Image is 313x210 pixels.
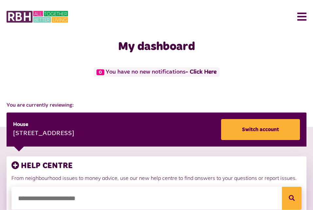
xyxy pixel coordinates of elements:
[185,69,217,75] a: - Click Here
[7,10,68,24] img: MyRBH
[221,119,300,140] a: Switch account
[11,174,302,182] p: From neighbourhood issues to money advice, use our new help centre to find answers to your questi...
[7,40,306,54] h1: My dashboard
[96,69,104,75] span: 0
[13,129,74,139] div: [STREET_ADDRESS]
[11,161,302,171] h3: HELP CENTRE
[94,67,219,77] span: You have no new notifications
[13,121,74,129] div: House
[7,101,306,109] span: You are currently reviewing:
